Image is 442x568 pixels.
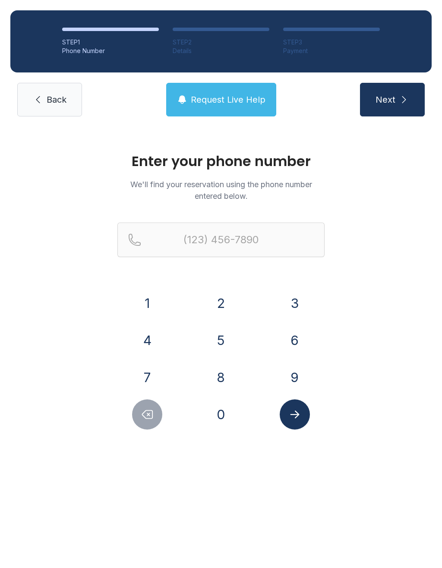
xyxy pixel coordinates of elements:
[191,94,265,106] span: Request Live Help
[117,223,325,257] input: Reservation phone number
[132,325,162,355] button: 4
[47,94,66,106] span: Back
[283,47,380,55] div: Payment
[280,362,310,392] button: 9
[376,94,395,106] span: Next
[132,288,162,318] button: 1
[280,288,310,318] button: 3
[62,47,159,55] div: Phone Number
[62,38,159,47] div: STEP 1
[117,179,325,202] p: We'll find your reservation using the phone number entered below.
[132,362,162,392] button: 7
[206,362,236,392] button: 8
[206,288,236,318] button: 2
[117,154,325,168] h1: Enter your phone number
[173,38,269,47] div: STEP 2
[132,399,162,430] button: Delete number
[280,325,310,355] button: 6
[206,325,236,355] button: 5
[280,399,310,430] button: Submit lookup form
[173,47,269,55] div: Details
[206,399,236,430] button: 0
[283,38,380,47] div: STEP 3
